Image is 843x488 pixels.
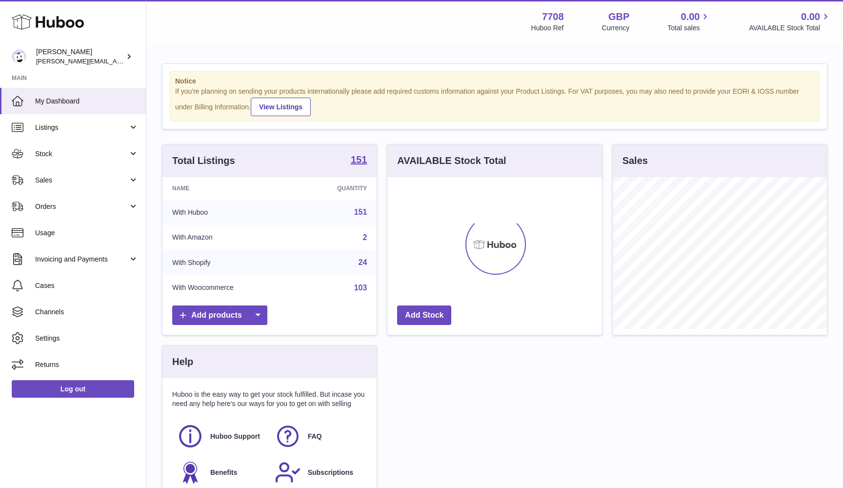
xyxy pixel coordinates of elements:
[177,423,265,449] a: Huboo Support
[177,459,265,486] a: Benefits
[175,87,814,116] div: If you're planning on sending your products internationally please add required customs informati...
[36,57,196,65] span: [PERSON_NAME][EMAIL_ADDRESS][DOMAIN_NAME]
[162,200,296,225] td: With Huboo
[351,155,367,166] a: 151
[667,23,711,33] span: Total sales
[308,432,322,441] span: FAQ
[351,155,367,164] strong: 151
[397,305,451,325] a: Add Stock
[749,10,831,33] a: 0.00 AVAILABLE Stock Total
[359,258,367,266] a: 24
[622,154,648,167] h3: Sales
[162,225,296,250] td: With Amazon
[308,468,353,477] span: Subscriptions
[172,154,235,167] h3: Total Listings
[35,123,128,132] span: Listings
[35,176,128,185] span: Sales
[172,355,193,368] h3: Help
[36,47,124,66] div: [PERSON_NAME]
[172,390,367,408] p: Huboo is the easy way to get your stock fulfilled. But incase you need any help here's our ways f...
[681,10,700,23] span: 0.00
[354,208,367,216] a: 151
[667,10,711,33] a: 0.00 Total sales
[397,154,506,167] h3: AVAILABLE Stock Total
[602,23,630,33] div: Currency
[275,459,362,486] a: Subscriptions
[296,177,377,200] th: Quantity
[542,10,564,23] strong: 7708
[172,305,267,325] a: Add products
[531,23,564,33] div: Huboo Ref
[210,468,237,477] span: Benefits
[35,281,139,290] span: Cases
[35,334,139,343] span: Settings
[175,77,814,86] strong: Notice
[162,250,296,275] td: With Shopify
[35,307,139,317] span: Channels
[210,432,260,441] span: Huboo Support
[749,23,831,33] span: AVAILABLE Stock Total
[275,423,362,449] a: FAQ
[362,233,367,242] a: 2
[354,284,367,292] a: 103
[801,10,820,23] span: 0.00
[35,228,139,238] span: Usage
[251,98,311,116] a: View Listings
[35,202,128,211] span: Orders
[35,97,139,106] span: My Dashboard
[162,177,296,200] th: Name
[608,10,629,23] strong: GBP
[12,380,134,398] a: Log out
[35,255,128,264] span: Invoicing and Payments
[162,275,296,301] td: With Woocommerce
[35,149,128,159] span: Stock
[12,49,26,64] img: victor@erbology.co
[35,360,139,369] span: Returns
